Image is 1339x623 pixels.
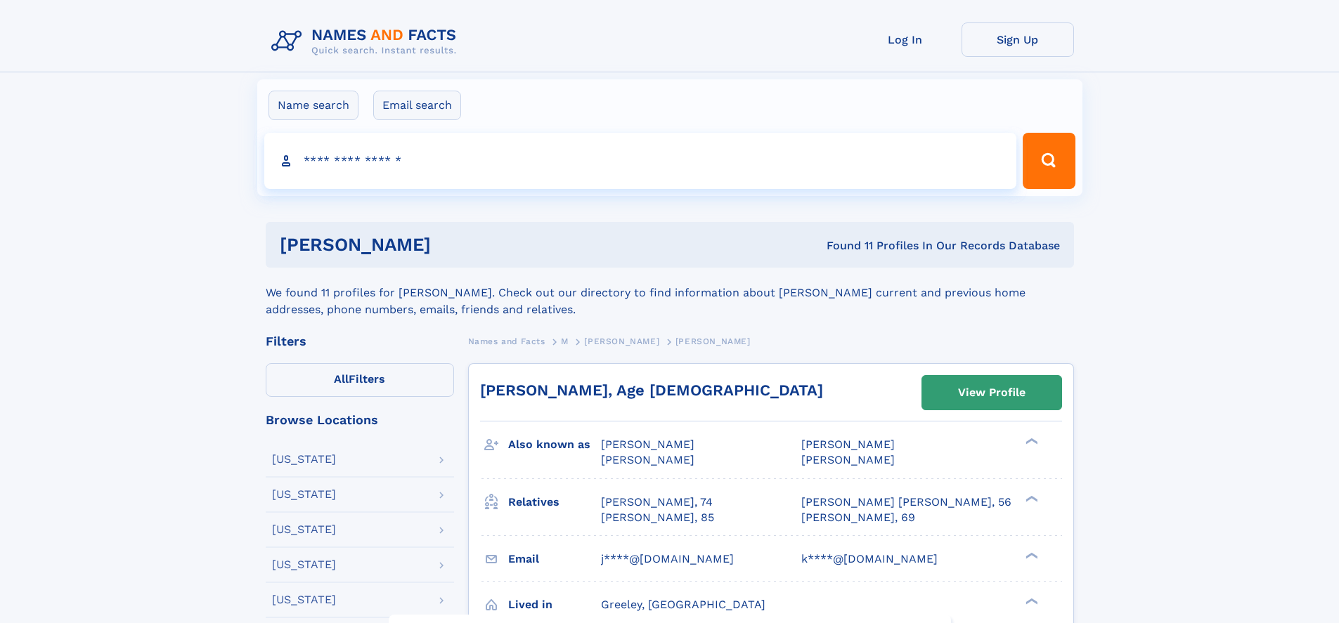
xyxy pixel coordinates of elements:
div: View Profile [958,376,1026,409]
a: Names and Facts [468,332,545,350]
div: [US_STATE] [272,489,336,500]
div: [US_STATE] [272,594,336,605]
div: ❯ [1022,551,1039,560]
span: [PERSON_NAME] [584,336,659,346]
a: [PERSON_NAME], 74 [601,494,713,510]
span: [PERSON_NAME] [801,453,895,466]
div: Filters [266,335,454,348]
button: Search Button [1023,133,1075,189]
a: [PERSON_NAME], 85 [601,510,714,525]
a: View Profile [922,376,1061,409]
span: M [561,336,569,346]
h1: [PERSON_NAME] [280,236,629,254]
span: [PERSON_NAME] [801,438,895,451]
h3: Email [508,547,601,571]
a: Log In [849,22,962,57]
div: ❯ [1022,596,1039,605]
div: We found 11 profiles for [PERSON_NAME]. Check out our directory to find information about [PERSON... [266,268,1074,318]
span: [PERSON_NAME] [601,438,694,451]
a: [PERSON_NAME] [584,332,659,350]
img: Logo Names and Facts [266,22,468,60]
span: [PERSON_NAME] [675,336,751,346]
div: Found 11 Profiles In Our Records Database [628,238,1060,254]
label: Filters [266,363,454,397]
div: Browse Locations [266,414,454,426]
h3: Lived in [508,593,601,617]
a: [PERSON_NAME], Age [DEMOGRAPHIC_DATA] [480,381,823,399]
div: ❯ [1022,437,1039,446]
label: Name search [269,91,358,120]
span: Greeley, [GEOGRAPHIC_DATA] [601,598,765,611]
div: [US_STATE] [272,454,336,465]
div: [US_STATE] [272,524,336,535]
a: M [561,332,569,350]
h3: Also known as [508,433,601,457]
input: search input [264,133,1017,189]
a: [PERSON_NAME] [PERSON_NAME], 56 [801,494,1011,510]
div: ❯ [1022,494,1039,503]
h3: Relatives [508,490,601,514]
span: [PERSON_NAME] [601,453,694,466]
label: Email search [373,91,461,120]
div: [US_STATE] [272,559,336,570]
a: Sign Up [962,22,1074,57]
span: All [334,372,349,386]
a: [PERSON_NAME], 69 [801,510,915,525]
